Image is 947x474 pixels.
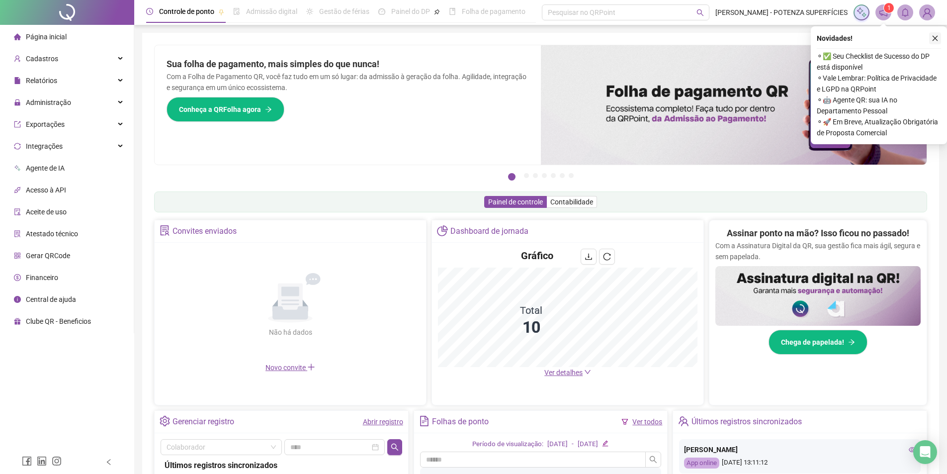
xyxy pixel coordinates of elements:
span: Novo convite [265,364,315,372]
span: Controle de ponto [159,7,214,15]
button: 2 [524,173,529,178]
span: Agente de IA [26,164,65,172]
span: solution [14,230,21,237]
span: Folha de pagamento [462,7,525,15]
span: dollar [14,274,21,281]
span: setting [160,416,170,426]
span: Gerar QRCode [26,252,70,260]
span: info-circle [14,296,21,303]
span: ⚬ 🚀 Em Breve, Atualização Obrigatória de Proposta Comercial [817,116,941,138]
span: Ver detalhes [544,369,583,377]
span: down [584,369,591,376]
span: filter [621,418,628,425]
span: instagram [52,456,62,466]
span: Central de ajuda [26,295,76,303]
h4: Gráfico [521,249,553,263]
div: Open Intercom Messenger [913,440,937,464]
img: banner%2F8d14a306-6205-4263-8e5b-06e9a85ad873.png [541,45,927,165]
span: bell [901,8,910,17]
span: download [585,253,593,261]
span: ⚬ 🤖 Agente QR: sua IA no Departamento Pessoal [817,95,941,116]
span: Integrações [26,142,63,150]
button: 4 [542,173,547,178]
span: Acesso à API [26,186,66,194]
span: lock [14,99,21,106]
span: solution [160,225,170,236]
div: [DATE] [547,439,568,450]
div: App online [684,458,719,469]
span: eye [909,446,916,453]
span: search [391,443,399,451]
span: arrow-right [265,106,272,113]
div: Período de visualização: [472,439,543,450]
button: Conheça a QRFolha agora [167,97,284,122]
span: export [14,121,21,128]
span: Atestado técnico [26,230,78,238]
span: audit [14,208,21,215]
span: api [14,187,21,193]
button: 3 [533,173,538,178]
span: dashboard [378,8,385,15]
span: Painel de controle [488,198,543,206]
a: Ver detalhes down [544,369,591,377]
sup: 1 [884,3,894,13]
span: close [932,35,939,42]
span: sync [14,143,21,150]
button: 6 [560,173,565,178]
a: Abrir registro [363,418,403,426]
div: [DATE] 13:11:12 [684,458,916,469]
span: Página inicial [26,33,67,41]
span: pie-chart [437,225,447,236]
span: file-text [419,416,430,426]
span: search [649,456,657,464]
span: facebook [22,456,32,466]
p: Com a Assinatura Digital da QR, sua gestão fica mais ágil, segura e sem papelada. [715,240,921,262]
span: user-add [14,55,21,62]
div: Convites enviados [172,223,237,240]
span: ⚬ Vale Lembrar: Política de Privacidade e LGPD na QRPoint [817,73,941,95]
img: banner%2F02c71560-61a6-44d4-94b9-c8ab97240462.png [715,266,921,326]
span: linkedin [37,456,47,466]
span: gift [14,318,21,325]
button: 5 [551,173,556,178]
span: book [449,8,456,15]
span: [PERSON_NAME] - POTENZA SUPERFÍCIES [715,7,848,18]
span: Financeiro [26,274,58,282]
span: 1 [887,4,891,11]
img: 88702 [920,5,935,20]
span: Relatórios [26,77,57,85]
button: 1 [508,173,516,181]
span: reload [603,253,611,261]
span: Chega de papelada! [781,337,844,348]
span: sun [306,8,313,15]
span: ⚬ ✅ Seu Checklist de Sucesso do DP está disponível [817,51,941,73]
span: left [105,459,112,466]
span: qrcode [14,252,21,259]
span: file [14,77,21,84]
div: - [572,439,574,450]
span: Gestão de férias [319,7,369,15]
span: edit [602,440,608,447]
div: Folhas de ponto [432,413,489,430]
span: home [14,33,21,40]
a: Ver todos [632,418,662,426]
div: Não há dados [245,327,336,338]
span: team [678,416,689,426]
h2: Sua folha de pagamento, mais simples do que nunca! [167,57,529,71]
img: sparkle-icon.fc2bf0ac1784a2077858766a79e2daf3.svg [856,7,867,18]
span: search [696,9,704,16]
div: Gerenciar registro [172,413,234,430]
h2: Assinar ponto na mão? Isso ficou no passado! [727,226,909,240]
span: Painel do DP [391,7,430,15]
span: clock-circle [146,8,153,15]
span: Admissão digital [246,7,297,15]
div: Últimos registros sincronizados [691,413,802,430]
span: Conheça a QRFolha agora [179,104,261,115]
span: plus [307,363,315,371]
div: [PERSON_NAME] [684,444,916,455]
span: arrow-right [848,339,855,346]
span: pushpin [218,9,224,15]
span: Cadastros [26,55,58,63]
span: Aceite de uso [26,208,67,216]
span: file-done [233,8,240,15]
